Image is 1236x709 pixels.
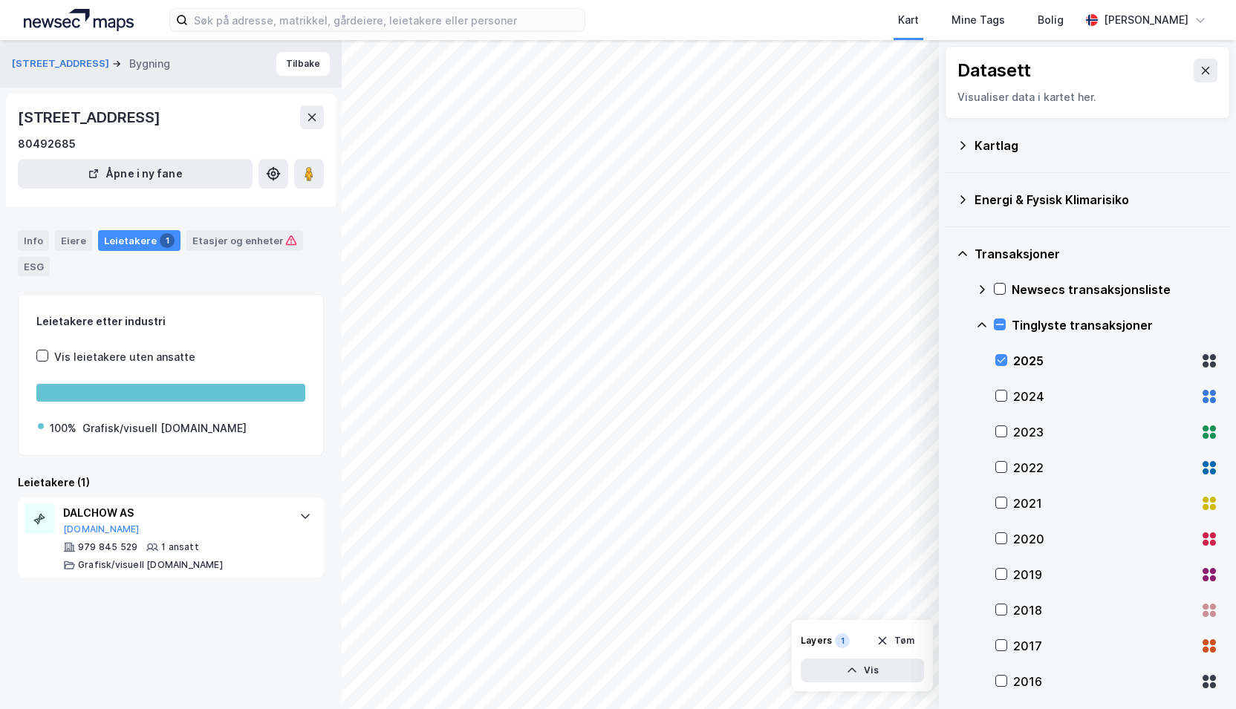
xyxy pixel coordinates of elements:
[1013,388,1194,405] div: 2024
[192,234,297,247] div: Etasjer og enheter
[1038,11,1064,29] div: Bolig
[24,9,134,31] img: logo.a4113a55bc3d86da70a041830d287a7e.svg
[78,541,137,553] div: 979 845 529
[1104,11,1188,29] div: [PERSON_NAME]
[801,635,832,647] div: Layers
[18,135,76,153] div: 80492685
[1012,281,1218,298] div: Newsecs transaksjonsliste
[801,659,924,682] button: Vis
[1013,352,1194,370] div: 2025
[952,11,1005,29] div: Mine Tags
[1013,566,1194,584] div: 2019
[18,257,50,276] div: ESG
[54,348,195,366] div: Vis leietakere uten ansatte
[160,233,175,248] div: 1
[1013,673,1194,690] div: 2016
[1012,316,1218,334] div: Tinglyste transaksjoner
[1013,459,1194,477] div: 2022
[36,313,305,330] div: Leietakere etter industri
[835,633,850,648] div: 1
[18,474,324,491] div: Leietakere (1)
[1013,637,1194,655] div: 2017
[98,230,180,251] div: Leietakere
[63,523,140,535] button: [DOMAIN_NAME]
[1162,638,1236,709] iframe: Chat Widget
[975,245,1218,263] div: Transaksjoner
[82,419,247,437] div: Grafisk/visuell [DOMAIN_NAME]
[1013,423,1194,441] div: 2023
[50,419,77,437] div: 100%
[161,541,199,553] div: 1 ansatt
[867,629,924,653] button: Tøm
[898,11,919,29] div: Kart
[18,230,49,251] div: Info
[276,52,330,76] button: Tilbake
[1013,494,1194,512] div: 2021
[78,559,223,571] div: Grafisk/visuell [DOMAIN_NAME]
[957,59,1031,82] div: Datasett
[55,230,92,251] div: Eiere
[1162,638,1236,709] div: Kontrollprogram for chat
[129,55,170,73] div: Bygning
[63,504,284,522] div: DALCHOW AS
[975,191,1218,209] div: Energi & Fysisk Klimarisiko
[18,159,253,189] button: Åpne i ny fane
[188,9,585,31] input: Søk på adresse, matrikkel, gårdeiere, leietakere eller personer
[957,88,1217,106] div: Visualiser data i kartet her.
[1013,601,1194,619] div: 2018
[975,137,1218,154] div: Kartlag
[1013,530,1194,548] div: 2020
[12,56,112,71] button: [STREET_ADDRESS]
[18,105,163,129] div: [STREET_ADDRESS]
